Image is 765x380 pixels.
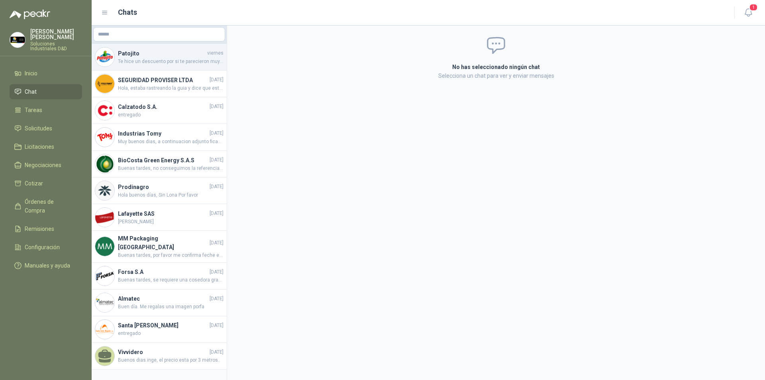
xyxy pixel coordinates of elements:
p: Soluciones Industriales D&D [30,41,82,51]
span: Hola buenos días, Sin Lona Por favor [118,191,224,199]
span: 1 [749,4,758,11]
span: entregado [118,330,224,337]
a: Remisiones [10,221,82,236]
span: [DATE] [210,183,224,191]
a: Chat [10,84,82,99]
span: viernes [207,49,224,57]
span: [DATE] [210,210,224,217]
a: Inicio [10,66,82,81]
a: Configuración [10,240,82,255]
span: Muy buenos dias, a continuacion adjunto ficah tecnica el certificado se comparte despues de la co... [118,138,224,146]
span: Solicitudes [25,124,52,133]
a: Company LogoProdinagro[DATE]Hola buenos días, Sin Lona Por favor [92,177,227,204]
span: [DATE] [210,295,224,303]
span: [DATE] [210,348,224,356]
img: Company Logo [95,154,114,173]
h4: MM Packaging [GEOGRAPHIC_DATA] [118,234,208,252]
img: Company Logo [95,266,114,285]
span: Tareas [25,106,42,114]
span: Inicio [25,69,37,78]
h4: Forsa S.A [118,268,208,276]
h4: Industrias Tomy [118,129,208,138]
span: Cotizar [25,179,43,188]
img: Company Logo [10,32,25,47]
a: Negociaciones [10,158,82,173]
h4: Vivvidero [118,348,208,356]
a: Manuales y ayuda [10,258,82,273]
a: Company LogoAlmatec[DATE]Buen día. Me regalas una imagen porfa [92,289,227,316]
span: Órdenes de Compra [25,197,75,215]
a: Tareas [10,102,82,118]
img: Company Logo [95,74,114,93]
a: Cotizar [10,176,82,191]
p: Selecciona un chat para ver y enviar mensajes [357,71,635,80]
img: Company Logo [95,101,114,120]
a: Órdenes de Compra [10,194,82,218]
span: [DATE] [210,322,224,329]
img: Company Logo [95,293,114,312]
a: Company LogoMM Packaging [GEOGRAPHIC_DATA][DATE]Buenas tardes, por favor me confirma feche estima... [92,231,227,263]
span: entregado [118,111,224,119]
span: Negociaciones [25,161,61,169]
span: Buen día. Me regalas una imagen porfa [118,303,224,311]
button: 1 [741,6,755,20]
span: Buenas tardes, se requiere una cosedora grande, Idustrial, pienso que la cotizada no es lo que ne... [118,276,224,284]
span: [DATE] [210,268,224,276]
span: [PERSON_NAME] [118,218,224,226]
a: Company LogoCalzatodo S.A.[DATE]entregado [92,97,227,124]
a: Company LogoSEGURIDAD PROVISER LTDA[DATE]Hola, estaba rastreando la guia y dice que esta en reparto [92,71,227,97]
h4: Santa [PERSON_NAME] [118,321,208,330]
a: Company LogoPatojitoviernesTe hice un descuento por si te parecieron muy caras, quedo atento [92,44,227,71]
img: Logo peakr [10,10,50,19]
h2: No has seleccionado ningún chat [357,63,635,71]
span: [DATE] [210,103,224,110]
img: Company Logo [95,128,114,147]
h1: Chats [118,7,137,18]
span: [DATE] [210,130,224,137]
h4: Patojito [118,49,206,58]
span: Te hice un descuento por si te parecieron muy caras, quedo atento [118,58,224,65]
h4: SEGURIDAD PROVISER LTDA [118,76,208,85]
img: Company Logo [95,237,114,256]
span: Configuración [25,243,60,252]
h4: Lafayette SAS [118,209,208,218]
span: [DATE] [210,156,224,164]
span: Buenas tardes, por favor me confirma feche estimada del llegada del equipo. gracias. [118,252,224,259]
span: Hola, estaba rastreando la guia y dice que esta en reparto [118,85,224,92]
span: Licitaciones [25,142,54,151]
span: Remisiones [25,224,54,233]
span: [DATE] [210,239,224,247]
span: Chat [25,87,37,96]
a: Company LogoLafayette SAS[DATE][PERSON_NAME] [92,204,227,231]
a: Company LogoForsa S.A[DATE]Buenas tardes, se requiere una cosedora grande, Idustrial, pienso que ... [92,263,227,289]
a: Licitaciones [10,139,82,154]
span: Buenos dias inge, el precio esta por 3 metros.. [118,356,224,364]
h4: Calzatodo S.A. [118,102,208,111]
h4: Prodinagro [118,183,208,191]
span: Buenas tardes, no conseguimos la referencia de la pulidora adjunto foto de herramienta. Por favor... [118,165,224,172]
a: Company LogoIndustrias Tomy[DATE]Muy buenos dias, a continuacion adjunto ficah tecnica el certifi... [92,124,227,151]
span: Manuales y ayuda [25,261,70,270]
a: Company LogoSanta [PERSON_NAME][DATE]entregado [92,316,227,343]
h4: BioCosta Green Energy S.A.S [118,156,208,165]
h4: Almatec [118,294,208,303]
p: [PERSON_NAME] [PERSON_NAME] [30,29,82,40]
a: Company LogoBioCosta Green Energy S.A.S[DATE]Buenas tardes, no conseguimos la referencia de la pu... [92,151,227,177]
img: Company Logo [95,47,114,67]
img: Company Logo [95,181,114,200]
img: Company Logo [95,208,114,227]
a: Solicitudes [10,121,82,136]
img: Company Logo [95,320,114,339]
span: [DATE] [210,76,224,84]
a: Vivvidero[DATE]Buenos dias inge, el precio esta por 3 metros.. [92,343,227,370]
